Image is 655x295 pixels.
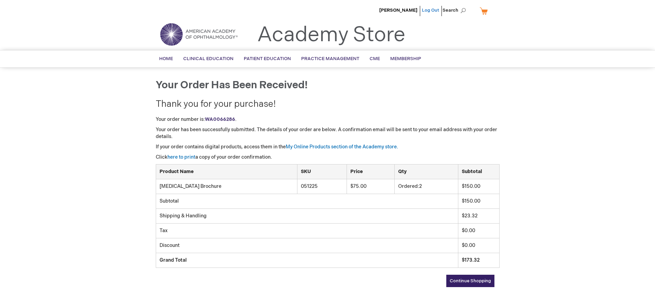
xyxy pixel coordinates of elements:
td: $150.00 [458,179,499,194]
td: Discount [156,238,458,253]
td: $23.32 [458,209,499,224]
td: Shipping & Handling [156,209,458,224]
th: SKU [297,164,347,179]
td: Grand Total [156,253,458,268]
a: Continue Shopping [446,275,494,287]
a: Academy Store [257,23,405,47]
td: [MEDICAL_DATA] Brochure [156,179,297,194]
span: Clinical Education [183,56,233,61]
span: CME [370,56,380,61]
th: Price [347,164,394,179]
span: Search [443,3,469,17]
td: 051225 [297,179,347,194]
td: $0.00 [458,238,499,253]
td: Subtotal [156,194,458,209]
td: $150.00 [458,194,499,209]
p: Your order has been successfully submitted. The details of your order are below. A confirmation e... [156,126,500,140]
th: Product Name [156,164,297,179]
td: $0.00 [458,224,499,238]
a: [PERSON_NAME] [379,8,417,13]
a: My Online Products section of the Academy store. [286,144,398,150]
span: Practice Management [301,56,359,61]
h2: Thank you for your purchase! [156,100,500,110]
span: Patient Education [244,56,291,61]
p: Click a copy of your order confirmation. [156,154,500,161]
td: Tax [156,224,458,238]
a: here to print [167,154,195,160]
span: Home [159,56,173,61]
p: Your order number is: . [156,116,500,123]
span: Ordered: [398,183,419,189]
td: $75.00 [347,179,394,194]
th: Qty [395,164,458,179]
td: 2 [395,179,458,194]
a: Log Out [422,8,439,13]
span: Your order has been received! [156,79,308,91]
p: If your order contains digital products, access them in the [156,144,500,150]
span: Membership [390,56,421,61]
span: Continue Shopping [450,278,491,284]
td: $173.32 [458,253,499,268]
th: Subtotal [458,164,499,179]
a: WA0066286 [205,116,235,122]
